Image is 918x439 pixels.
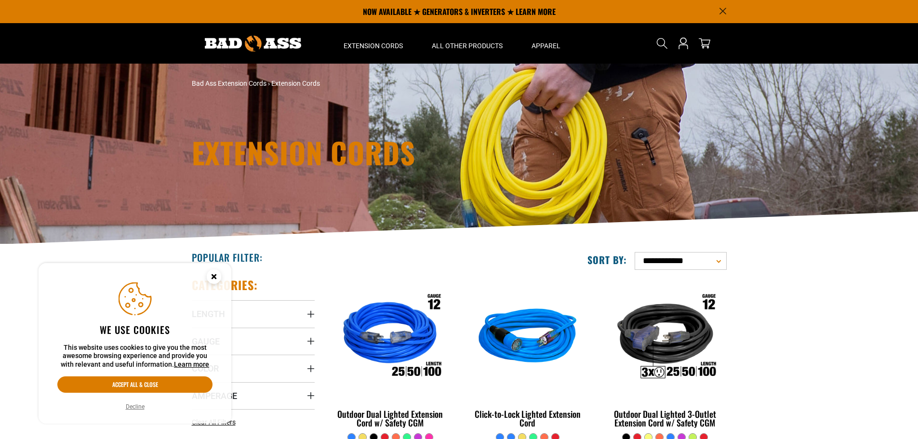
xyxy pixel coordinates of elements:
a: Bad Ass Extension Cords [192,80,266,87]
img: Bad Ass Extension Cords [205,36,301,52]
div: Click-to-Lock Lighted Extension Cord [466,410,589,427]
summary: Gauge [192,328,315,355]
a: blue Click-to-Lock Lighted Extension Cord [466,278,589,433]
summary: Search [654,36,670,51]
span: › [268,80,270,87]
img: blue [467,282,588,393]
summary: Extension Cords [329,23,417,64]
img: Outdoor Dual Lighted Extension Cord w/ Safety CGM [330,282,451,393]
span: Extension Cords [344,41,403,50]
div: Outdoor Dual Lighted 3-Outlet Extension Cord w/ Safety CGM [603,410,726,427]
summary: Apparel [517,23,575,64]
summary: Amperage [192,382,315,409]
a: Outdoor Dual Lighted 3-Outlet Extension Cord w/ Safety CGM Outdoor Dual Lighted 3-Outlet Extensio... [603,278,726,433]
p: This website uses cookies to give you the most awesome browsing experience and provide you with r... [57,344,213,369]
a: Outdoor Dual Lighted Extension Cord w/ Safety CGM Outdoor Dual Lighted Extension Cord w/ Safety CGM [329,278,452,433]
aside: Cookie Consent [39,263,231,424]
span: All Other Products [432,41,503,50]
summary: All Other Products [417,23,517,64]
summary: Length [192,300,315,327]
img: Outdoor Dual Lighted 3-Outlet Extension Cord w/ Safety CGM [604,282,726,393]
nav: breadcrumbs [192,79,544,89]
span: Clear All Filters [192,418,236,426]
summary: Color [192,355,315,382]
label: Sort by: [587,253,627,266]
div: Outdoor Dual Lighted Extension Cord w/ Safety CGM [329,410,452,427]
h2: We use cookies [57,323,213,336]
button: Decline [123,402,147,412]
button: Accept all & close [57,376,213,393]
a: Learn more [174,360,209,368]
span: Extension Cords [271,80,320,87]
h2: Popular Filter: [192,251,263,264]
h1: Extension Cords [192,138,544,167]
span: Apparel [532,41,560,50]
